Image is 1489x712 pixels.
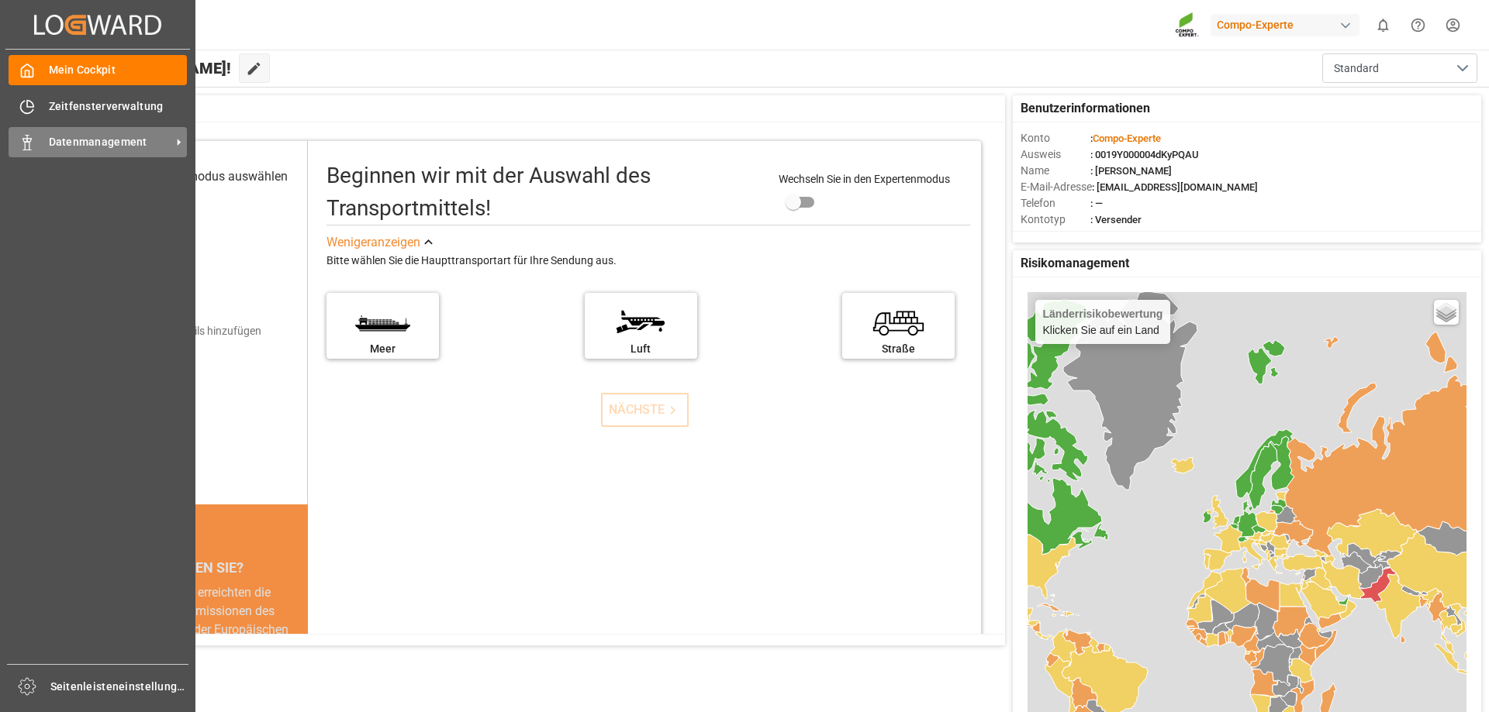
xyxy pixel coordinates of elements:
[1093,132,1161,144] font: Compo-Experte
[133,325,261,337] font: Versanddetails hinzufügen
[1021,213,1066,225] font: Kontotyp
[104,585,288,674] font: Im Jahr 2018 erreichten die Kohlendioxidemissionen des Verkehrssektors der Europäischen Union 982...
[1211,10,1366,40] button: Compo-Experte
[286,583,308,695] button: nächste Folie / nächstes Element
[1434,300,1459,325] a: Ebenen
[134,169,288,184] font: Transportmodus auswählen
[1021,256,1129,270] font: Risikomanagement
[1090,132,1093,144] font: :
[1021,101,1150,115] font: Benutzerinformationen
[49,136,147,148] font: Datenmanagement
[371,235,420,249] font: anzeigen
[601,393,689,427] button: NÄCHSTE
[1217,19,1294,31] font: Compo-Experte
[326,254,617,267] font: Bitte wählen Sie die Haupttransportart für Ihre Sendung aus.
[1043,324,1159,336] font: Klicken Sie auf ein Land
[326,163,651,221] font: Beginnen wir mit der Auswahl des Transportmittels!
[1043,308,1163,320] font: Länderrisikobewertung
[1021,181,1092,193] font: E-Mail-Adresse
[1401,8,1435,43] button: Hilfecenter
[148,559,244,576] font: WUSSTEN SIE?
[1334,62,1379,74] font: Standard
[609,402,665,417] font: NÄCHSTE
[9,55,187,85] a: Mein Cockpit
[49,64,116,76] font: Mein Cockpit
[1021,164,1049,177] font: Name
[1175,12,1200,39] img: Screenshot%202023-09-29%20at%2010.02.21.png_1712312052.png
[326,235,371,249] font: Weniger
[1092,181,1258,193] font: : [EMAIL_ADDRESS][DOMAIN_NAME]
[1090,165,1172,177] font: : [PERSON_NAME]
[1090,149,1199,160] font: : 0019Y000004dKyPQAU
[326,160,763,225] div: Beginnen wir mit der Auswahl des Transportmittels!
[779,173,950,185] font: Wechseln Sie in den Expertenmodus
[1366,8,1401,43] button: 0 neue Benachrichtigungen anzeigen
[50,680,190,693] font: Seitenleisteneinstellungen
[1322,53,1477,83] button: Menü öffnen
[64,59,231,77] font: Hallo [PERSON_NAME]!
[1021,197,1055,209] font: Telefon
[370,342,396,355] font: Meer
[9,91,187,121] a: Zeitfensterverwaltung
[49,100,164,112] font: Zeitfensterverwaltung
[882,342,915,355] font: Straße
[1090,214,1142,225] font: : Versender
[1021,132,1050,144] font: Konto
[630,342,651,355] font: Luft
[1090,198,1103,209] font: : —
[1021,148,1061,160] font: Ausweis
